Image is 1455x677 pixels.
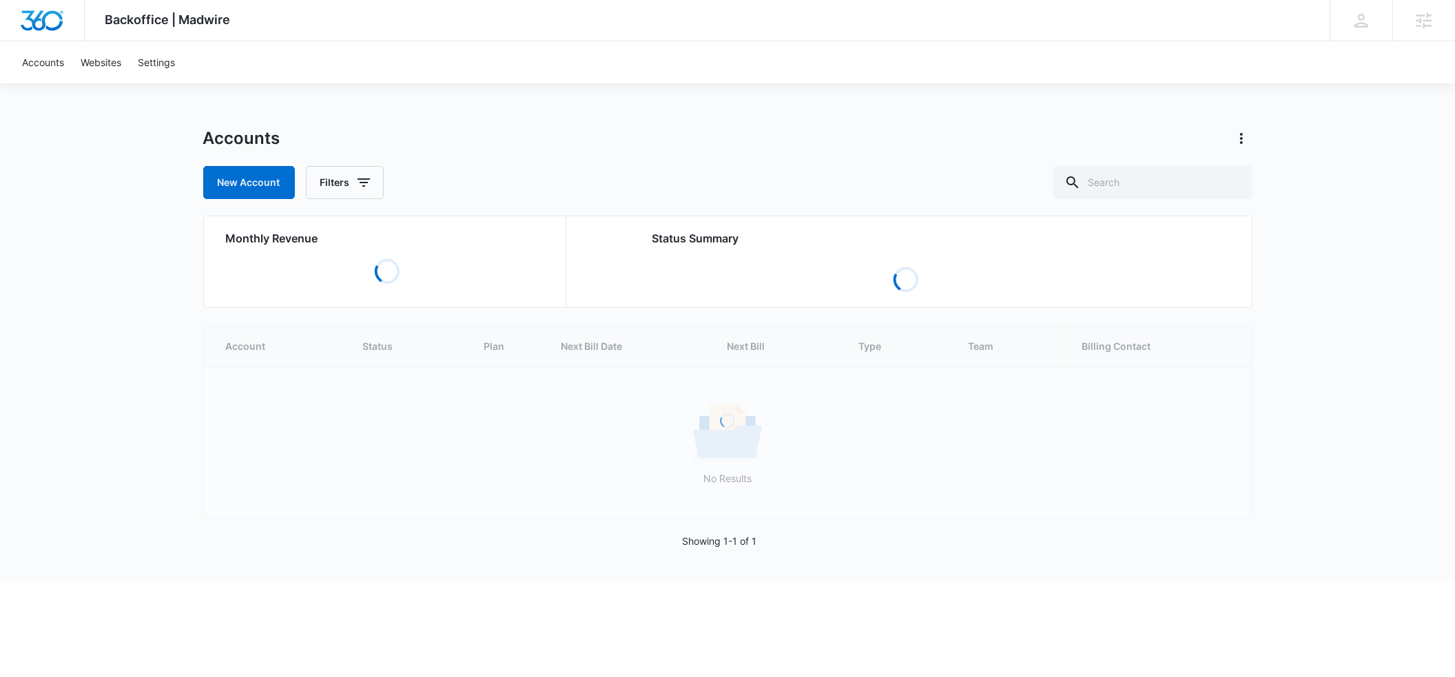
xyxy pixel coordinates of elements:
[105,12,231,27] span: Backoffice | Madwire
[203,166,295,199] a: New Account
[1230,127,1252,149] button: Actions
[1053,166,1252,199] input: Search
[130,41,183,83] a: Settings
[652,230,1161,247] h2: Status Summary
[14,41,72,83] a: Accounts
[72,41,130,83] a: Websites
[226,230,549,247] h2: Monthly Revenue
[306,166,384,199] button: Filters
[203,128,280,149] h1: Accounts
[682,534,756,548] p: Showing 1-1 of 1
